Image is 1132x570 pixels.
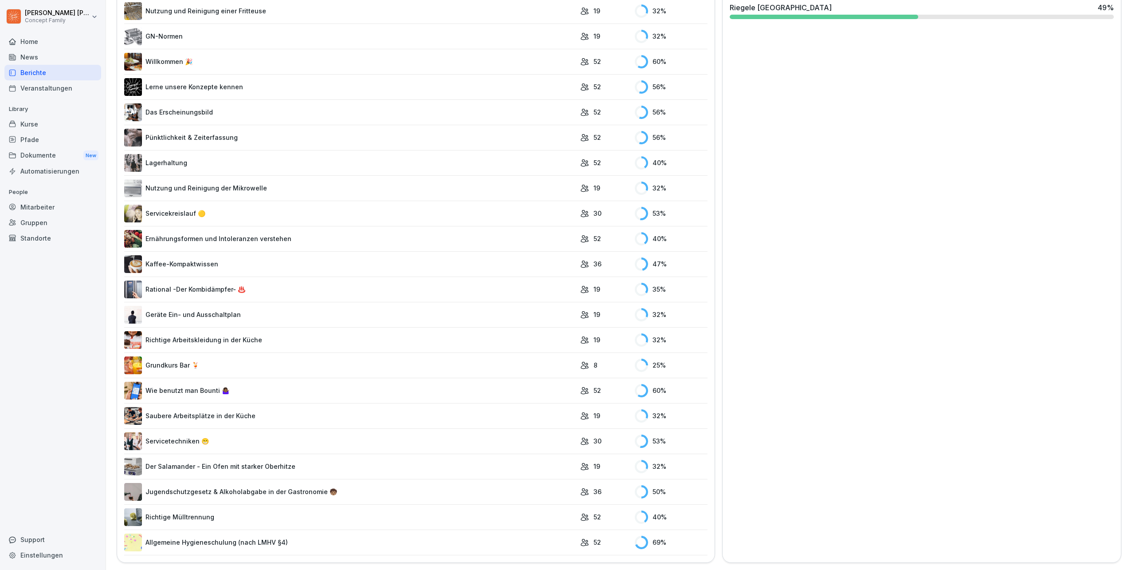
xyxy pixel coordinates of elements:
img: xurzlqcdv3lo3k87m0sicyoj.png [124,382,142,400]
a: Servicetechniken 😁 [124,432,576,450]
div: 56 % [635,80,707,94]
div: 69 % [635,536,707,549]
p: 52 [594,133,601,142]
p: 36 [594,487,601,496]
img: bgwdmktj1rlzm3rf9dbqeroz.png [124,103,142,121]
a: Kaffee-Kompaktwissen [124,255,576,273]
a: Servicekreislauf 🟡 [124,205,576,222]
img: kc0nhaz0cwxeyal8hxykmwbu.png [124,432,142,450]
a: Standorte [4,230,101,246]
p: Library [4,102,101,116]
div: 35 % [635,283,707,296]
div: 47 % [635,257,707,271]
a: Geräte Ein- und Ausschaltplan [124,306,576,324]
p: 19 [594,335,600,344]
img: xi8ct5mhj8uiktd0s5gxztjb.png [124,508,142,526]
p: 52 [594,158,601,167]
a: Nutzung und Reinigung einer Fritteuse [124,2,576,20]
div: 32 % [635,460,707,473]
p: 19 [594,285,600,294]
div: 40 % [635,156,707,170]
div: 50 % [635,485,707,499]
div: 53 % [635,435,707,448]
div: 60 % [635,384,707,397]
img: bwagz25yoydcqkgw1q3k1sbd.png [124,129,142,146]
p: 19 [594,6,600,16]
p: 52 [594,512,601,522]
p: 52 [594,82,601,91]
a: Ernährungsformen und Intoleranzen verstehen [124,230,576,248]
a: Berichte [4,65,101,80]
img: z1gxybulsott87c7gxmr5x83.png [124,331,142,349]
div: 56 % [635,131,707,144]
a: Richtige Mülltrennung [124,508,576,526]
a: Mitarbeiter [4,199,101,215]
p: 52 [594,386,601,395]
p: 19 [594,462,600,471]
img: jc1ievjb437pynzz13nfszya.png [124,356,142,374]
img: jidx2dt2kkv0mcr788z888xk.png [124,255,142,273]
p: 8 [594,360,597,370]
div: Dokumente [4,147,101,164]
img: f54dbio1lpti0vdzdydl5c0l.png [124,28,142,45]
img: twiglcvpfy1h6a02dt8kvy3w.png [124,458,142,475]
div: Riegele [GEOGRAPHIC_DATA] [730,2,832,13]
a: Grundkurs Bar 🍹 [124,356,576,374]
a: Rational -Der Kombidämpfer- ♨️ [124,281,576,298]
a: Das Erscheinungsbild [124,103,576,121]
p: 52 [594,107,601,117]
img: t4k1s3c8kfftykwj7okmtzoy.png [124,407,142,425]
a: Wie benutzt man Bounti 🤷🏾‍♀️ [124,382,576,400]
a: Veranstaltungen [4,80,101,96]
div: 32 % [635,30,707,43]
a: Saubere Arbeitsplätze in der Küche [124,407,576,425]
a: Einstellungen [4,547,101,563]
img: b2msvuojt3s6egexuweix326.png [124,2,142,20]
div: Support [4,532,101,547]
img: ti9ch2566rhf5goq2xuybur0.png [124,306,142,324]
a: Gruppen [4,215,101,230]
div: 40 % [635,232,707,245]
div: 32 % [635,182,707,195]
img: keporxd7e2fe1yz451s804y5.png [124,534,142,551]
a: Der Salamander - Ein Ofen mit starker Oberhitze [124,458,576,475]
a: Nutzung und Reinigung der Mikrowelle [124,179,576,197]
div: 40 % [635,511,707,524]
div: 32 % [635,308,707,321]
a: DokumenteNew [4,147,101,164]
a: Lagerhaltung [124,154,576,172]
img: v4csc243izno476fin1zpb11.png [124,154,142,172]
div: 32 % [635,333,707,347]
p: 30 [594,436,601,446]
div: 49 % [1098,2,1114,13]
p: 36 [594,259,601,269]
a: Jugendschutzgesetz & Alkoholabgabe in der Gastronomie 🧒🏽 [124,483,576,501]
a: Automatisierungen [4,163,101,179]
p: 52 [594,57,601,66]
img: h1lolpoaabqe534qsg7vh4f7.png [124,179,142,197]
a: Allgemeine Hygieneschulung (nach LMHV §4) [124,534,576,551]
div: 53 % [635,207,707,220]
div: 32 % [635,409,707,423]
img: bdidfg6e4ofg5twq7n4gd52h.png [124,230,142,248]
img: aev8ouj9qek4l5i45z2v16li.png [124,53,142,71]
img: bjsnreeblv4kuborbv1mjrxz.png [124,483,142,501]
a: Lerne unsere Konzepte kennen [124,78,576,96]
p: 19 [594,183,600,193]
img: v87k9k5isnb6jqloy4jwk1in.png [124,205,142,222]
p: 19 [594,310,600,319]
div: Pfade [4,132,101,147]
img: przilfagqu39ul8e09m81im9.png [124,281,142,298]
a: Home [4,34,101,49]
a: Pünktlichkeit & Zeiterfassung [124,129,576,146]
p: People [4,185,101,199]
div: 25 % [635,359,707,372]
p: Concept Family [25,17,90,24]
a: Kurse [4,116,101,132]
